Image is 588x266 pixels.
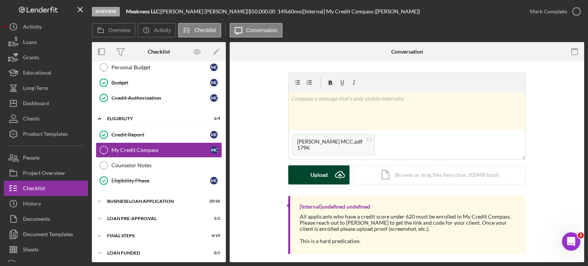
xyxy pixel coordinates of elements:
div: All applicants who have a credit score under 620 must be enrolled in My Credit Compass. Please re... [300,214,518,232]
div: 179K [297,145,363,151]
div: Checklist [148,49,170,55]
button: Activity [4,19,88,34]
div: Grants [23,50,39,67]
div: M C [210,64,218,71]
div: Eligibility Phase [111,178,210,184]
div: Conversation [391,49,423,55]
div: M C [210,79,218,86]
label: Checklist [194,27,216,33]
button: Grants [4,50,88,65]
div: Loans [23,34,37,52]
div: LOAN PRE-APPROVAL [107,216,201,221]
div: M C [210,146,218,154]
button: Clients [4,111,88,126]
div: Product Templates [23,126,68,144]
span: 2 [578,232,584,238]
button: History [4,196,88,211]
a: Long-Term [4,80,88,96]
button: Mark Complete [522,4,584,19]
a: Counselor Notes [96,158,222,173]
a: Credit ReportMC [96,127,222,142]
div: | [Internal] My Credit Compass ([PERSON_NAME]) [302,8,420,15]
button: Loans [4,34,88,50]
div: Project Overview [23,165,65,183]
div: Document Templates [23,227,73,244]
div: FINAL STEPS [107,233,201,238]
iframe: Intercom live chat [562,232,580,251]
div: My Credit Compass [111,147,210,153]
button: Activity [137,23,176,38]
div: 14 % [278,8,288,15]
button: People [4,150,88,165]
button: Documents [4,211,88,227]
label: Activity [154,27,171,33]
button: Sheets [4,242,88,257]
button: Checklist [4,181,88,196]
button: Overview [92,23,136,38]
div: Activity [23,19,42,36]
a: BudgetMC [96,75,222,90]
label: Overview [108,27,131,33]
div: 2 / 4 [206,116,220,121]
div: Documents [23,211,50,228]
b: Meekness LLC [126,8,159,15]
button: Conversation [230,23,283,38]
div: 4 / 19 [206,233,220,238]
div: This is a hard predication. [300,238,518,244]
div: | [126,8,161,15]
div: Educational [23,65,51,82]
div: M C [210,177,218,184]
div: In Review [92,7,120,16]
div: Mark Complete [530,4,567,19]
div: 60 mo [288,8,302,15]
button: Dashboard [4,96,88,111]
button: Project Overview [4,165,88,181]
a: Personal BudgetMC [96,60,222,75]
div: LOAN FUNDED [107,251,201,255]
div: 2 / 2 [206,216,220,221]
label: Conversation [246,27,278,33]
button: Document Templates [4,227,88,242]
div: [PERSON_NAME] MCC.pdf [297,139,363,145]
div: ELIGIBILITY [107,116,201,121]
div: 20 / 26 [206,199,220,204]
div: Checklist [23,181,45,198]
div: History [23,196,41,213]
div: Clients [23,111,39,128]
div: $50,000.00 [248,8,278,15]
button: Educational [4,65,88,80]
a: My Credit CompassMC [96,142,222,158]
div: Credit Authorization [111,95,210,101]
div: Sheets [23,242,39,259]
div: [Internal] undefined undefined [300,204,370,210]
a: Credit AuthorizationMC [96,90,222,106]
div: M C [210,94,218,102]
a: Eligibility PhaseMC [96,173,222,188]
button: Product Templates [4,126,88,142]
div: [PERSON_NAME] [PERSON_NAME] | [161,8,248,15]
div: People [23,150,39,167]
div: Dashboard [23,96,49,113]
div: M C [210,131,218,139]
div: Credit Report [111,132,210,138]
div: Upload [310,165,328,184]
div: Counselor Notes [111,162,222,168]
div: Long-Term [23,80,48,98]
div: 0 / 1 [206,251,220,255]
div: Budget [111,80,210,86]
div: Personal Budget [111,64,210,70]
button: Checklist [178,23,221,38]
